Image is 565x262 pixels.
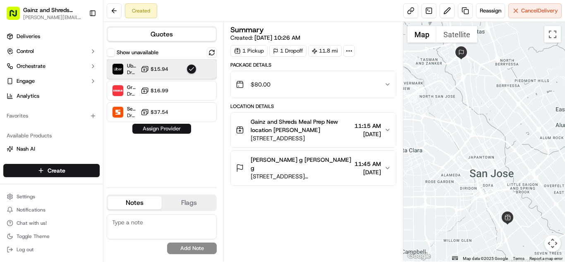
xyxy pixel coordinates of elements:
div: 💻 [70,186,77,192]
div: 11.8 mi [308,45,342,57]
span: [PERSON_NAME] g [PERSON_NAME] g [251,156,351,172]
span: Gainz and Shreds Meal Prep New location [PERSON_NAME] [251,118,351,134]
a: Nash AI [7,145,96,153]
span: Toggle Theme [17,233,50,240]
span: Deliveries [17,33,40,40]
img: Google [405,251,433,262]
span: Create [48,166,65,175]
span: Reassign [480,7,501,14]
span: 11:45 AM [354,160,381,168]
img: Senpex (small package) [113,107,123,118]
a: Open this area in Google Maps (opens a new window) [405,251,433,262]
span: [DATE] [354,168,381,176]
button: Toggle fullscreen view [544,26,561,43]
img: Uber [113,64,123,75]
span: API Documentation [78,185,133,193]
span: Analytics [17,92,39,100]
button: Gainz and Shreds Meal Prep [23,6,82,14]
h3: Summary [230,26,264,34]
img: 5e9a9d7314ff4150bce227a61376b483.jpg [17,79,32,94]
span: [DATE] [73,151,90,157]
span: [PERSON_NAME] [26,151,67,157]
span: [DATE] [73,128,90,135]
div: 1 Dropoff [269,45,306,57]
span: Cancel Delivery [521,7,558,14]
button: Nash AI [3,142,100,156]
span: • [69,128,72,135]
a: 📗Knowledge Base [5,182,67,197]
div: 1 Pickup [230,45,268,57]
span: [STREET_ADDRESS][PERSON_NAME] [251,172,351,180]
a: Terms (opens in new tab) [513,256,524,261]
button: $15.94 [141,65,168,73]
button: Assign Provider [132,124,191,134]
button: Show street map [407,26,436,43]
div: Available Products [3,129,100,142]
a: Analytics [3,89,100,103]
span: [DATE] 10:26 AM [254,34,300,41]
div: Location Details [230,103,396,110]
span: Dropoff ETA 1 hour [127,112,137,119]
span: Orchestrate [17,62,45,70]
p: Welcome 👋 [8,33,151,46]
div: We're available if you need us! [37,87,114,94]
span: Dropoff ETA 1 hour [127,69,137,76]
a: Deliveries [3,30,100,43]
button: Log out [3,244,100,255]
div: Package Details [230,62,396,68]
button: $16.99 [141,87,168,95]
span: Knowledge Base [17,185,63,193]
span: $16.99 [151,87,168,94]
span: Grubhub [127,84,137,91]
img: Nash [8,8,25,25]
span: Log out [17,246,34,253]
button: Orchestrate [3,60,100,73]
span: Senpex (small package) [127,106,137,112]
button: Quotes [108,28,216,41]
span: $15.94 [151,66,168,72]
span: [DATE] [354,130,381,138]
span: • [69,151,72,157]
label: Show unavailable [117,49,158,56]
span: Chat with us! [17,220,47,226]
button: [PERSON_NAME][EMAIL_ADDRESS][DOMAIN_NAME] [23,14,82,21]
img: Liam S. [8,120,22,134]
span: [STREET_ADDRESS] [251,134,351,142]
span: Settings [17,193,35,200]
img: Andrew Aguliar [8,143,22,156]
button: Reassign [476,3,505,18]
img: 1736555255976-a54dd68f-1ca7-489b-9aae-adbdc363a1c4 [8,79,23,94]
button: Notes [108,196,162,209]
img: Grubhub [113,85,123,96]
span: Dropoff ETA 1 hour [127,91,137,97]
div: Past conversations [8,108,55,114]
span: [PERSON_NAME] [26,128,67,135]
input: Got a question? Start typing here... [22,53,149,62]
button: Flags [162,196,216,209]
button: Toggle Theme [3,231,100,242]
div: 📗 [8,186,15,192]
button: Engage [3,75,100,88]
button: Gainz and Shreds Meal Prep[PERSON_NAME][EMAIL_ADDRESS][DOMAIN_NAME] [3,3,86,23]
span: $80.00 [251,80,271,89]
button: Settings [3,191,100,202]
span: Uber [127,62,137,69]
span: $37.54 [151,109,168,115]
span: Created: [230,34,300,42]
span: Control [17,48,34,55]
button: CancelDelivery [508,3,562,18]
button: Map camera controls [544,235,561,252]
button: $80.00 [231,71,396,98]
a: Powered byPylon [58,200,100,207]
button: Show satellite imagery [436,26,477,43]
button: Keyboard shortcuts [452,256,458,260]
span: Notifications [17,207,45,213]
a: 💻API Documentation [67,182,136,197]
span: 11:15 AM [354,122,381,130]
button: Gainz and Shreds Meal Prep New location [PERSON_NAME][STREET_ADDRESS]11:15 AM[DATE] [231,113,396,147]
button: Chat with us! [3,217,100,229]
button: $37.54 [141,108,168,116]
button: See all [128,106,151,116]
span: Pylon [82,201,100,207]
